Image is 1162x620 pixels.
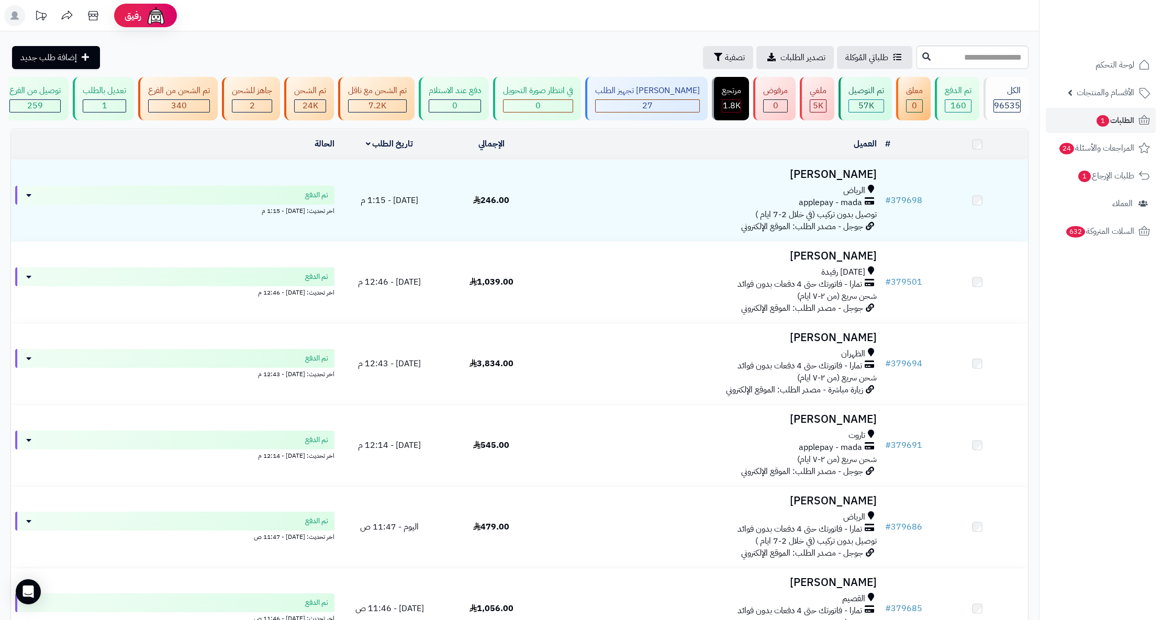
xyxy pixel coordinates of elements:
[20,51,77,64] span: إضافة طلب جديد
[546,413,877,425] h3: [PERSON_NAME]
[885,521,891,533] span: #
[15,205,334,216] div: اخر تحديث: [DATE] - 1:15 م
[470,357,513,370] span: 3,834.00
[799,197,862,209] span: applepay - mada
[295,100,326,112] div: 24019
[797,371,877,384] span: شحن سريع (من ٢-٧ ايام)
[355,602,424,615] span: [DATE] - 11:46 ص
[885,194,922,207] a: #379698
[1066,226,1085,238] span: 632
[358,439,421,452] span: [DATE] - 12:14 م
[452,99,457,112] span: 0
[813,99,823,112] span: 5K
[741,220,863,233] span: جوجل - مصدر الطلب: الموقع الإلكتروني
[220,77,282,120] a: جاهز للشحن 2
[315,138,334,150] a: الحالة
[837,46,912,69] a: طلباتي المُوكلة
[16,579,41,604] div: Open Intercom Messenger
[546,577,877,589] h3: [PERSON_NAME]
[994,99,1020,112] span: 96535
[741,465,863,478] span: جوجل - مصدر الطلب: الموقع الإلكتروني
[305,516,328,526] span: تم الدفع
[83,100,126,112] div: 1
[780,51,825,64] span: تصدير الطلبات
[336,77,417,120] a: تم الشحن مع ناقل 7.2K
[726,384,863,396] span: زيارة مباشرة - مصدر الطلب: الموقع الإلكتروني
[1097,115,1109,127] span: 1
[1077,85,1134,100] span: الأقسام والمنتجات
[810,85,826,97] div: ملغي
[28,5,54,29] a: تحديثات المنصة
[710,77,751,120] a: مرتجع 1.8K
[738,523,862,535] span: تمارا - فاتورتك حتى 4 دفعات بدون فوائد
[764,100,787,112] div: 0
[305,190,328,200] span: تم الدفع
[885,276,891,288] span: #
[503,85,573,97] div: في انتظار صورة التحويل
[583,77,710,120] a: [PERSON_NAME] تجهيز الطلب 27
[885,276,922,288] a: #379501
[725,51,745,64] span: تصفية
[945,100,971,112] div: 160
[842,593,865,605] span: القصيم
[282,77,336,120] a: تم الشحن 24K
[417,77,491,120] a: دفع عند الاستلام 0
[1096,58,1134,72] span: لوحة التحكم
[429,100,481,112] div: 0
[1077,168,1134,183] span: طلبات الإرجاع
[741,547,863,559] span: جوجل - مصدر الطلب: الموقع الإلكتروني
[429,85,481,97] div: دفع عند الاستلام
[799,442,862,454] span: applepay - mada
[15,368,334,379] div: اخر تحديث: [DATE] - 12:43 م
[1046,191,1156,216] a: العملاء
[841,348,865,360] span: الظهران
[1112,196,1133,211] span: العملاء
[546,168,877,181] h3: [PERSON_NAME]
[366,138,414,150] a: تاريخ الطلب
[535,99,541,112] span: 0
[83,85,126,97] div: تعديل بالطلب
[10,100,60,112] div: 259
[232,100,272,112] div: 2
[642,99,653,112] span: 27
[797,453,877,466] span: شحن سريع (من ٢-٧ ايام)
[15,449,334,460] div: اخر تحديث: [DATE] - 12:14 م
[546,332,877,344] h3: [PERSON_NAME]
[773,99,778,112] span: 0
[1078,171,1091,182] span: 1
[504,100,573,112] div: 0
[810,100,826,112] div: 4997
[738,278,862,290] span: تمارا - فاتورتك حتى 4 دفعات بدون فوائد
[763,85,788,97] div: مرفوض
[741,302,863,314] span: جوجل - مصدر الطلب: الموقع الإلكتروني
[894,77,933,120] a: معلق 0
[146,5,166,26] img: ai-face.png
[906,85,923,97] div: معلق
[171,99,187,112] span: 340
[305,353,328,364] span: تم الدفع
[102,99,107,112] span: 1
[751,77,798,120] a: مرفوض 0
[470,602,513,615] span: 1,056.00
[349,100,406,112] div: 7222
[885,439,891,452] span: #
[981,77,1031,120] a: الكل96535
[797,290,877,302] span: شحن سريع (من ٢-٧ ايام)
[358,276,421,288] span: [DATE] - 12:46 م
[722,100,741,112] div: 1844
[798,77,836,120] a: ملغي 5K
[848,430,865,442] span: تاروت
[885,602,891,615] span: #
[1046,219,1156,244] a: السلات المتروكة632
[885,602,922,615] a: #379685
[473,439,509,452] span: 545.00
[951,99,966,112] span: 160
[722,85,741,97] div: مرتجع
[885,357,922,370] a: #379694
[848,85,884,97] div: تم التوصيل
[845,51,888,64] span: طلباتي المُوكلة
[12,46,100,69] a: إضافة طلب جديد
[843,511,865,523] span: الرياض
[348,85,407,97] div: تم الشحن مع ناقل
[71,77,136,120] a: تعديل بالطلب 1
